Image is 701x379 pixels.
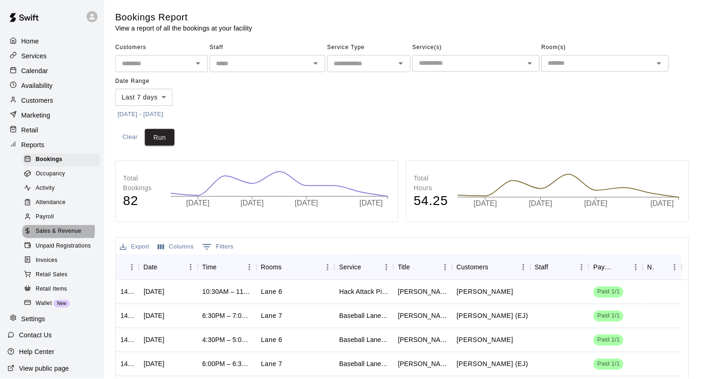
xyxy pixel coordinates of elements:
button: Menu [125,261,139,274]
button: Open [524,57,537,70]
a: Home [7,34,97,48]
div: Service [335,255,394,280]
div: Rooms [257,255,335,280]
button: Menu [630,261,644,274]
span: Payroll [36,213,54,222]
span: Paid 1/1 [594,312,624,321]
button: Menu [575,261,589,274]
div: Sat, Sep 20, 2025 [144,287,164,297]
div: Hack Attack Pitching Machine Lane Rental - Baseball [340,287,389,297]
span: Retail Sales [36,271,68,280]
a: Activity [22,182,104,196]
span: Paid 1/1 [594,288,624,297]
div: Payment [594,255,616,280]
div: Retail Sales [22,269,101,282]
div: 1439796 [120,360,134,369]
p: Joseph Wood [457,287,514,297]
button: Sort [410,261,423,274]
span: Unpaid Registrations [36,242,91,251]
button: Open [309,57,322,70]
div: 1440929 [120,311,134,321]
div: Fri, Sep 19, 2025 [144,360,164,369]
div: Customers [457,255,489,280]
div: Customers [453,255,531,280]
button: Menu [380,261,394,274]
p: Lane 7 [261,360,283,369]
a: Retail Sales [22,268,104,282]
div: 1441292 [120,287,134,297]
div: Sales & Revenue [22,225,101,238]
p: Calendar [21,66,48,75]
div: Payroll [22,211,101,224]
a: WalletNew [22,297,104,311]
a: Bookings [22,153,104,167]
button: Menu [243,261,257,274]
a: Unpaid Registrations [22,239,104,254]
div: Baseball Lane Rental - 30 Minutes [340,360,389,369]
p: Lane 7 [261,311,283,321]
div: Invoices [22,255,101,267]
p: Lane 6 [261,287,283,297]
a: Sales & Revenue [22,225,104,239]
a: Availability [7,79,97,93]
button: Open [653,57,666,70]
tspan: [DATE] [295,199,318,207]
button: Select columns [156,240,196,255]
div: Attendance [22,197,101,210]
button: Menu [517,261,531,274]
span: Invoices [36,256,57,266]
span: Bookings [36,155,63,165]
div: Evan (EJ) Reyes [398,311,448,321]
a: Retail [7,123,97,137]
button: Sort [282,261,295,274]
span: Service Type [328,40,411,55]
a: Payroll [22,211,104,225]
div: Customers [7,93,97,107]
button: Sort [362,261,375,274]
button: Menu [669,261,682,274]
button: Show filters [200,240,236,255]
div: Notes [644,255,683,280]
div: Bookings [22,154,101,167]
div: WalletNew [22,298,101,311]
span: Wallet [36,299,52,309]
span: Customers [115,40,208,55]
button: Sort [120,261,133,274]
div: 6:00PM – 6:30PM [202,360,252,369]
p: View public page [19,364,69,373]
button: Sort [158,261,171,274]
p: Customers [21,96,53,105]
div: Joseph Wood [398,287,448,297]
button: [DATE] - [DATE] [115,107,166,122]
a: Retail Items [22,282,104,297]
p: Home [21,37,39,46]
a: Attendance [22,196,104,211]
div: Marketing [7,108,97,122]
button: Clear [115,129,145,146]
div: Last 7 days [115,89,173,106]
tspan: [DATE] [530,200,553,208]
div: Retail Items [22,283,101,296]
span: Occupancy [36,170,65,179]
tspan: [DATE] [187,199,210,207]
p: Total Hours [414,174,448,193]
button: Open [192,57,205,70]
div: Payment [589,255,643,280]
div: Notes [648,255,656,280]
p: Contact Us [19,331,52,340]
span: Paid 1/1 [594,336,624,345]
div: Time [202,255,217,280]
p: Help Center [19,348,54,357]
a: Reports [7,138,97,152]
span: Room(s) [542,40,669,55]
button: Open [395,57,408,70]
div: Title [398,255,411,280]
div: Title [394,255,453,280]
div: Date [139,255,198,280]
button: Sort [656,261,669,274]
a: Calendar [7,64,97,78]
button: Menu [184,261,198,274]
button: Menu [439,261,453,274]
button: Export [118,240,152,255]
